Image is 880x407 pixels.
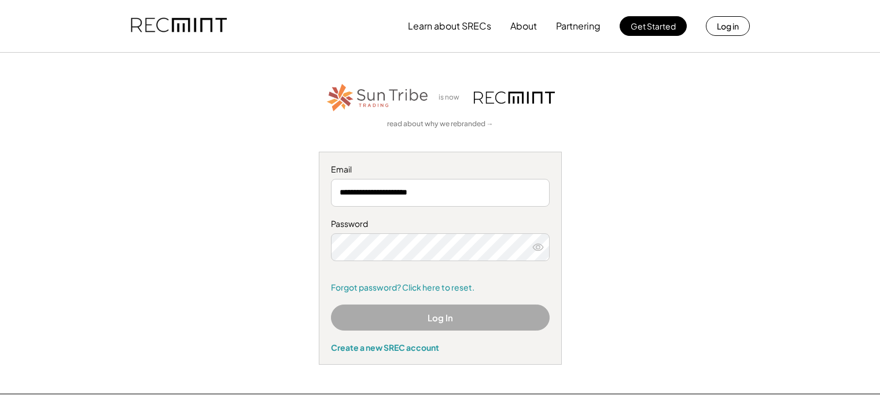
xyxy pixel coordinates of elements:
img: STT_Horizontal_Logo%2B-%2BColor.png [326,82,430,113]
div: is now [436,93,468,102]
button: Log In [331,305,550,331]
img: recmint-logotype%403x.png [474,91,555,104]
div: Create a new SREC account [331,342,550,353]
button: Log in [706,16,750,36]
div: Email [331,164,550,175]
button: Partnering [556,14,601,38]
button: About [510,14,537,38]
button: Learn about SRECs [408,14,491,38]
img: recmint-logotype%403x.png [131,6,227,46]
a: read about why we rebranded → [387,119,494,129]
a: Forgot password? Click here to reset. [331,282,550,294]
div: Password [331,218,550,230]
button: Get Started [620,16,687,36]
